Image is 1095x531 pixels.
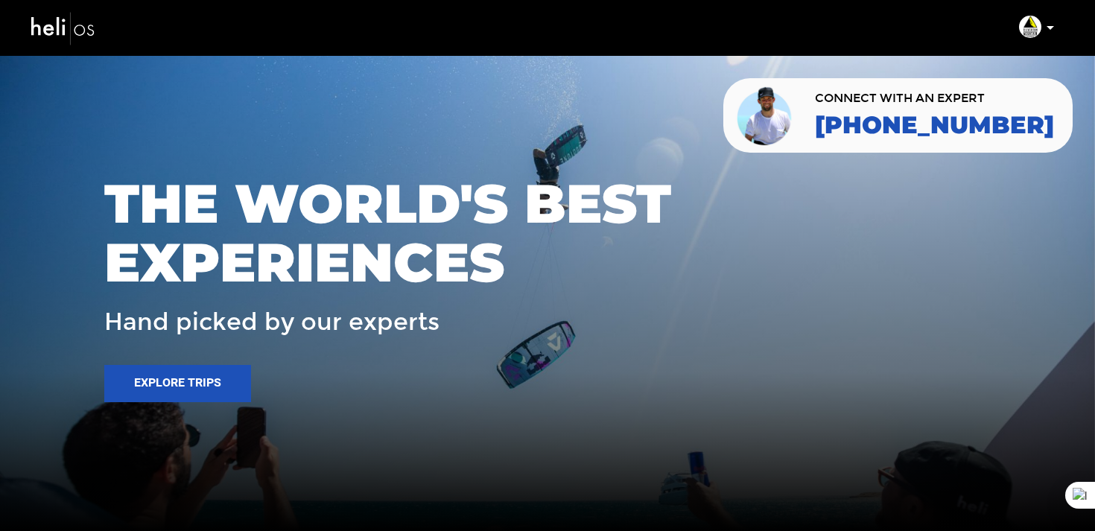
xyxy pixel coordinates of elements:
img: heli-logo [30,8,97,48]
button: Explore Trips [104,365,251,402]
span: THE WORLD'S BEST EXPERIENCES [104,174,991,292]
span: Hand picked by our experts [104,309,439,335]
a: [PHONE_NUMBER] [815,112,1054,139]
span: CONNECT WITH AN EXPERT [815,92,1054,104]
img: b3bcc865aaab25ac3536b0227bee0eb5.png [1019,16,1041,38]
img: contact our team [734,84,796,147]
